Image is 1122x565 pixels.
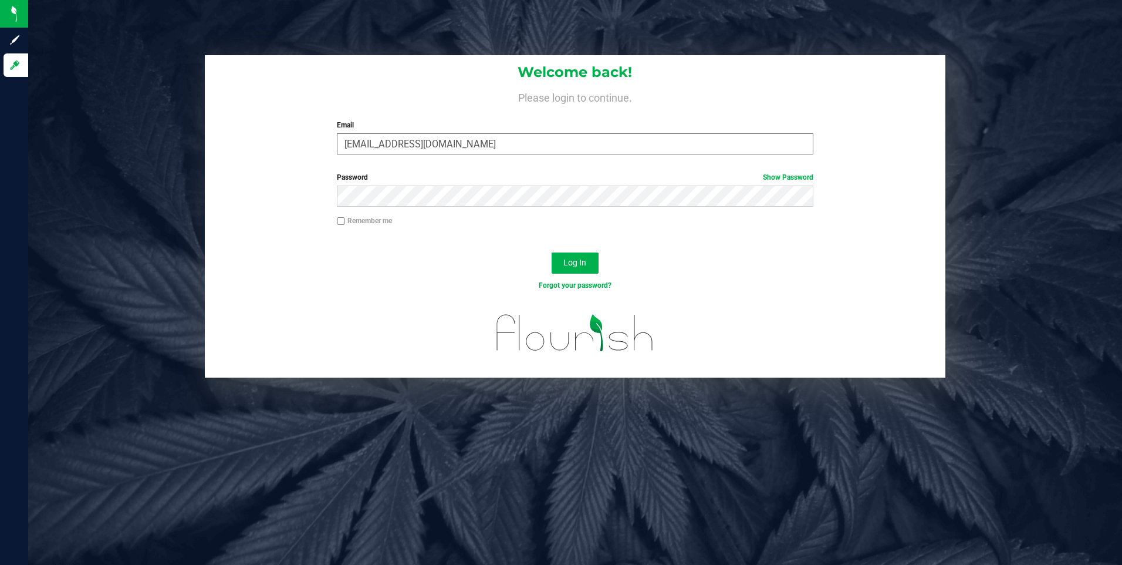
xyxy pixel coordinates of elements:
button: Log In [552,253,599,274]
img: flourish_logo.svg [482,303,668,363]
a: Forgot your password? [539,281,611,290]
label: Email [337,120,813,130]
span: Password [337,173,368,181]
h1: Welcome back! [205,65,946,80]
input: Remember me [337,217,345,226]
inline-svg: Log in [9,59,21,71]
a: Show Password [763,173,813,181]
span: Log In [563,258,586,267]
inline-svg: Sign up [9,34,21,46]
label: Remember me [337,216,392,226]
h4: Please login to continue. [205,89,946,103]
